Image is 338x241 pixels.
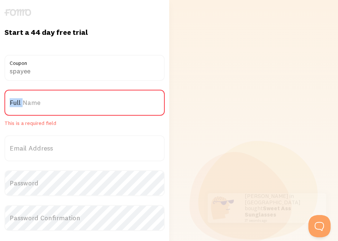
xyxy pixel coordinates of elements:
label: Coupon [4,55,165,67]
label: Full Name [4,90,165,116]
iframe: Help Scout Beacon - Open [308,215,331,237]
img: fomo-logo-gray-b99e0e8ada9f9040e2984d0d95b3b12da0074ffd48d1e5cb62ac37fc77b0b268.svg [4,9,31,16]
label: Password Confirmation [4,205,165,231]
label: Password [4,170,165,196]
span: This is a required field [4,120,165,127]
label: Email Address [4,135,165,161]
h1: Start a 44 day free trial [4,27,165,37]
